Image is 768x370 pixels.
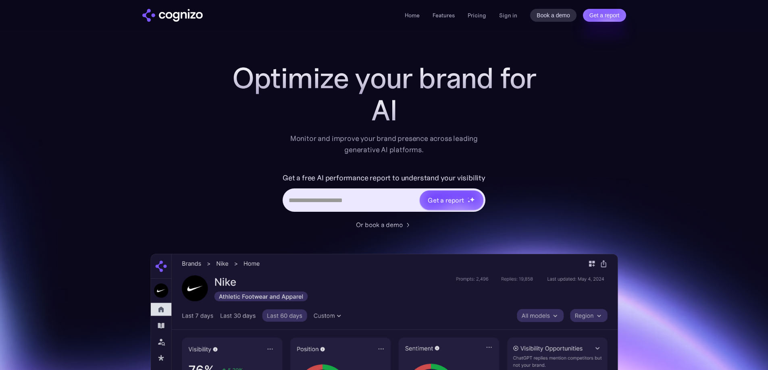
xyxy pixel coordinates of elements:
[468,200,470,203] img: star
[283,172,485,184] label: Get a free AI performance report to understand your visibility
[468,197,469,198] img: star
[356,220,403,229] div: Or book a demo
[499,10,517,20] a: Sign in
[470,197,475,202] img: star
[428,195,464,205] div: Get a report
[419,190,484,211] a: Get a reportstarstarstar
[285,133,483,155] div: Monitor and improve your brand presence across leading generative AI platforms.
[468,12,486,19] a: Pricing
[433,12,455,19] a: Features
[405,12,420,19] a: Home
[142,9,203,22] img: cognizo logo
[223,62,545,94] h1: Optimize your brand for
[142,9,203,22] a: home
[223,94,545,126] div: AI
[283,172,485,216] form: Hero URL Input Form
[583,9,626,22] a: Get a report
[356,220,412,229] a: Or book a demo
[530,9,577,22] a: Book a demo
